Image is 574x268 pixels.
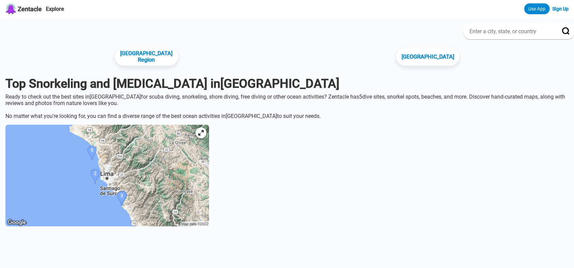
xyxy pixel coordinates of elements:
[524,3,550,14] a: Use App
[5,3,16,14] img: Zentacle logo
[552,6,569,12] a: Sign Up
[46,6,64,12] a: Explore
[115,47,178,66] a: [GEOGRAPHIC_DATA] Region
[396,47,459,66] a: [GEOGRAPHIC_DATA]
[5,77,569,91] h1: Top Snorkeling and [MEDICAL_DATA] in [GEOGRAPHIC_DATA]
[469,28,552,35] input: Enter a city, state, or country
[5,3,42,14] a: Zentacle logoZentacle
[18,5,42,13] span: Zentacle
[5,125,209,226] img: Peru dive site map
